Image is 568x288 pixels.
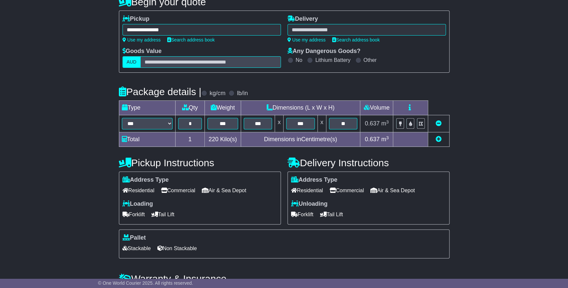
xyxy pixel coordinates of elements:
[175,101,205,115] td: Qty
[436,120,442,127] a: Remove this item
[205,101,241,115] td: Weight
[275,115,284,132] td: x
[119,132,175,147] td: Total
[287,48,361,55] label: Any Dangerous Goods?
[291,209,313,220] span: Forklift
[436,136,442,143] a: Add new item
[381,136,389,143] span: m
[365,120,380,127] span: 0.637
[119,101,175,115] td: Type
[122,209,145,220] span: Forklift
[360,101,393,115] td: Volume
[202,185,246,196] span: Air & Sea Depot
[122,176,169,184] label: Address Type
[122,56,141,68] label: AUD
[209,90,225,97] label: kg/cm
[381,120,389,127] span: m
[332,37,380,42] a: Search address book
[122,15,149,23] label: Pickup
[98,280,193,286] span: © One World Courier 2025. All rights reserved.
[386,135,389,140] sup: 3
[241,132,360,147] td: Dimensions in Centimetre(s)
[330,185,364,196] span: Commercial
[122,185,154,196] span: Residential
[122,37,161,42] a: Use my address
[296,57,302,63] label: No
[122,48,162,55] label: Goods Value
[287,15,318,23] label: Delivery
[122,243,151,253] span: Stackable
[237,90,248,97] label: lb/in
[161,185,195,196] span: Commercial
[241,101,360,115] td: Dimensions (L x W x H)
[157,243,197,253] span: Non Stackable
[291,185,323,196] span: Residential
[175,132,205,147] td: 1
[119,157,281,168] h4: Pickup Instructions
[119,273,449,284] h4: Warranty & Insurance
[122,234,146,242] label: Pallet
[122,200,153,208] label: Loading
[208,136,218,143] span: 220
[365,136,380,143] span: 0.637
[370,185,415,196] span: Air & Sea Depot
[291,200,328,208] label: Unloading
[205,132,241,147] td: Kilo(s)
[386,119,389,124] sup: 3
[119,86,202,97] h4: Package details |
[151,209,175,220] span: Tail Lift
[320,209,343,220] span: Tail Lift
[317,115,326,132] td: x
[287,157,449,168] h4: Delivery Instructions
[291,176,338,184] label: Address Type
[364,57,377,63] label: Other
[167,37,215,42] a: Search address book
[315,57,350,63] label: Lithium Battery
[287,37,326,42] a: Use my address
